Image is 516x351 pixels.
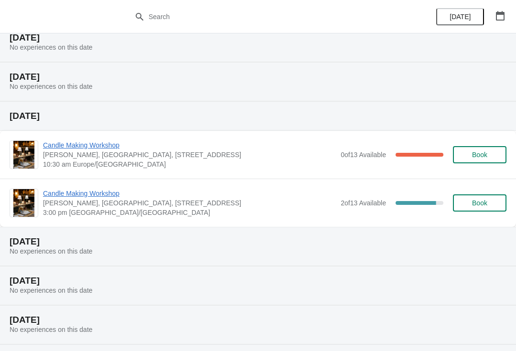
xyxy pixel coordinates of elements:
span: No experiences on this date [10,326,93,333]
span: Book [472,199,487,207]
h2: [DATE] [10,237,506,246]
span: [PERSON_NAME], [GEOGRAPHIC_DATA], [STREET_ADDRESS] [43,198,336,208]
img: Candle Making Workshop | Laura Fisher, Scrapps Hill Farm, 550 Worting Road, Basingstoke, RG23 8PU... [13,141,34,169]
h2: [DATE] [10,111,506,121]
span: Book [472,151,487,159]
span: [PERSON_NAME], [GEOGRAPHIC_DATA], [STREET_ADDRESS] [43,150,336,160]
img: Candle Making Workshop | Laura Fisher, Scrapps Hill Farm, 550 Worting Road, Basingstoke, RG23 8PU... [13,189,34,217]
span: 3:00 pm [GEOGRAPHIC_DATA]/[GEOGRAPHIC_DATA] [43,208,336,217]
input: Search [148,8,387,25]
span: 2 of 13 Available [341,199,386,207]
button: Book [453,194,506,212]
span: [DATE] [450,13,471,21]
h2: [DATE] [10,276,506,286]
span: 0 of 13 Available [341,151,386,159]
h2: [DATE] [10,315,506,325]
span: Candle Making Workshop [43,189,336,198]
h2: [DATE] [10,72,506,82]
button: Book [453,146,506,163]
span: No experiences on this date [10,287,93,294]
span: No experiences on this date [10,247,93,255]
h2: [DATE] [10,33,506,43]
span: 10:30 am Europe/[GEOGRAPHIC_DATA] [43,160,336,169]
button: [DATE] [436,8,484,25]
span: Candle Making Workshop [43,140,336,150]
span: No experiences on this date [10,43,93,51]
span: No experiences on this date [10,83,93,90]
